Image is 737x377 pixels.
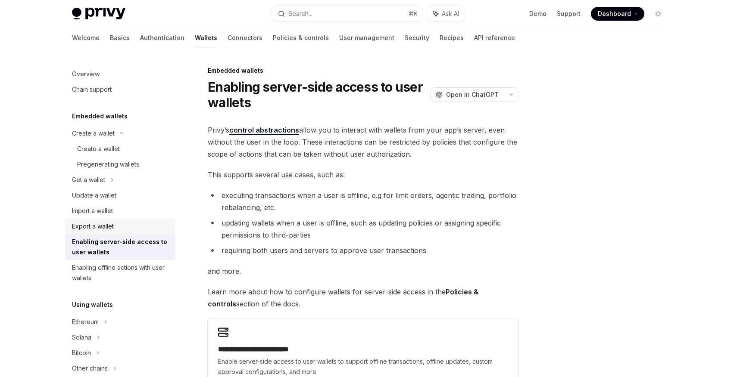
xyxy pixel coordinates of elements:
h1: Enabling server-side access to user wallets [208,79,427,110]
a: Import a wallet [65,203,175,219]
img: light logo [72,8,125,20]
a: control abstractions [229,126,299,135]
div: Create a wallet [72,128,115,139]
div: Enabling offline actions with user wallets [72,263,170,283]
li: updating wallets when a user is offline, such as updating policies or assigning specific permissi... [208,217,518,241]
div: Export a wallet [72,221,114,232]
span: Open in ChatGPT [446,90,499,99]
span: and more. [208,265,518,277]
div: Overview [72,69,100,79]
div: Import a wallet [72,206,113,216]
span: ⌘ K [409,10,418,17]
a: Overview [65,66,175,82]
span: Ask AI [442,9,459,18]
span: This supports several use cases, such as: [208,169,518,181]
a: Recipes [440,28,464,48]
h5: Embedded wallets [72,111,128,121]
a: Update a wallet [65,188,175,203]
div: Bitcoin [72,348,91,358]
a: Export a wallet [65,219,175,234]
a: Basics [110,28,130,48]
div: Search... [288,9,312,19]
button: Open in ChatGPT [430,87,504,102]
span: Enable server-side access to user wallets to support offline transactions, offline updates, custo... [218,356,508,377]
span: Dashboard [598,9,631,18]
a: Security [405,28,429,48]
a: Enabling offline actions with user wallets [65,260,175,286]
a: Demo [529,9,547,18]
a: Enabling server-side access to user wallets [65,234,175,260]
div: Enabling server-side access to user wallets [72,237,170,257]
div: Update a wallet [72,190,116,201]
a: Wallets [195,28,217,48]
div: Embedded wallets [208,66,518,75]
a: Authentication [140,28,184,48]
div: Create a wallet [77,144,120,154]
div: Ethereum [72,317,99,327]
a: Chain support [65,82,175,97]
li: requiring both users and servers to approve user transactions [208,244,518,256]
div: Solana [72,332,91,343]
div: Get a wallet [72,175,105,185]
span: Learn more about how to configure wallets for server-side access in the section of the docs. [208,286,518,310]
a: Support [557,9,581,18]
a: Policies & controls [273,28,329,48]
button: Search...⌘K [272,6,423,22]
span: Privy’s allow you to interact with wallets from your app’s server, even without the user in the l... [208,124,518,160]
li: executing transactions when a user is offline, e.g for limit orders, agentic trading, portfolio r... [208,189,518,213]
a: Dashboard [591,7,644,21]
a: API reference [474,28,515,48]
a: Connectors [228,28,262,48]
button: Toggle dark mode [651,7,665,21]
a: Create a wallet [65,141,175,157]
a: Pregenerating wallets [65,157,175,172]
button: Ask AI [427,6,465,22]
div: Chain support [72,84,112,95]
a: Welcome [72,28,100,48]
h5: Using wallets [72,300,113,310]
a: User management [339,28,394,48]
div: Other chains [72,363,108,374]
div: Pregenerating wallets [77,159,139,170]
